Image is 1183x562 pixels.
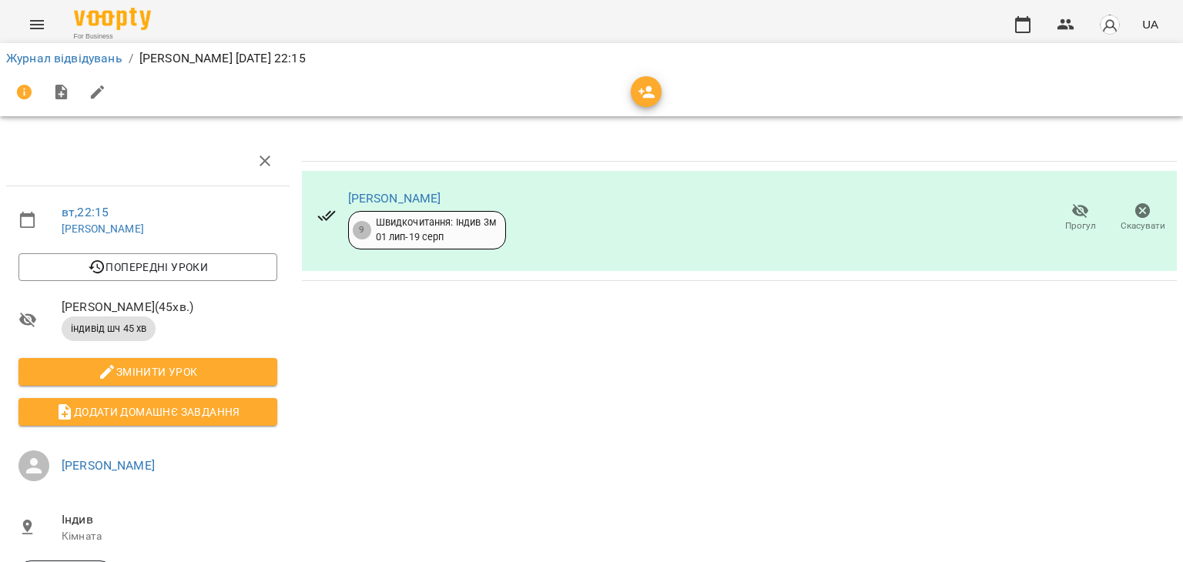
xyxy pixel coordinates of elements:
nav: breadcrumb [6,49,1177,68]
button: UA [1136,10,1165,38]
span: Скасувати [1121,219,1165,232]
button: Попередні уроки [18,253,277,281]
div: 9 [353,221,371,239]
span: For Business [74,32,151,42]
div: Швидкочитання: Індив 3м 01 лип - 19 серп [376,216,496,244]
a: [PERSON_NAME] [348,191,441,206]
button: Скасувати [1111,196,1174,239]
a: [PERSON_NAME] [62,458,155,473]
span: Індив [62,510,277,529]
span: Додати домашнє завдання [31,403,265,421]
p: Кімната [62,529,277,544]
a: вт , 22:15 [62,205,109,219]
p: [PERSON_NAME] [DATE] 22:15 [139,49,306,68]
button: Прогул [1049,196,1111,239]
button: Додати домашнє завдання [18,398,277,426]
li: / [129,49,133,68]
span: Прогул [1065,219,1096,232]
button: Menu [18,6,55,43]
span: [PERSON_NAME] ( 45 хв. ) [62,298,277,316]
a: Журнал відвідувань [6,51,122,65]
span: Попередні уроки [31,258,265,276]
span: UA [1142,16,1158,32]
img: avatar_s.png [1099,14,1121,35]
span: індивід шч 45 хв [62,322,156,336]
button: Змінити урок [18,358,277,386]
img: Voopty Logo [74,8,151,30]
span: Змінити урок [31,363,265,381]
a: [PERSON_NAME] [62,222,144,235]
